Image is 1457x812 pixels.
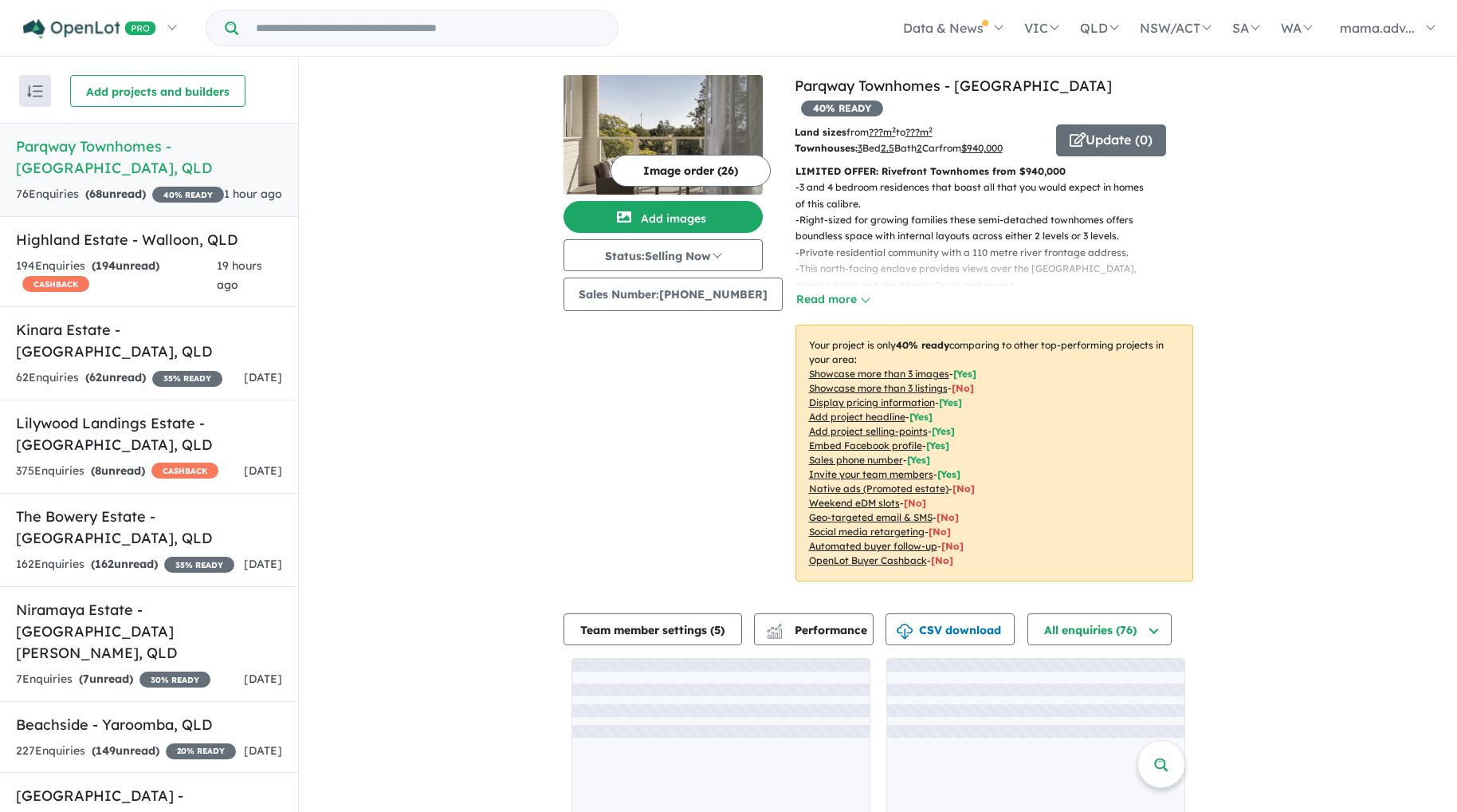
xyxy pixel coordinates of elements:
b: Land sizes [795,126,846,138]
span: 62 [89,370,102,384]
p: - Private residential community with a 110 metre river frontage address. [795,245,1157,261]
span: 19 hours ago [217,258,262,292]
div: 62 Enquir ies [16,369,222,388]
span: [ Yes ] [926,440,949,451]
u: ???m [905,126,933,138]
div: 227 Enquir ies [16,742,236,761]
span: [ Yes ] [909,411,933,423]
u: 2 [917,142,922,154]
strong: ( unread) [91,557,158,571]
span: [DATE] [244,370,282,384]
span: 8 [95,463,101,478]
h5: Highland Estate - Walloon , QLD [16,229,282,250]
a: Parqway Townhomes - [GEOGRAPHIC_DATA] [795,77,1112,95]
span: 35 % READY [164,557,234,573]
button: Status:Selling Now [564,239,763,271]
p: Bed Bath Car from [795,140,1044,156]
u: Weekend eDM slots [809,497,900,509]
button: Team member settings (5) [564,613,742,645]
u: Add project selling-points [809,425,928,437]
span: [DATE] [244,463,282,478]
h5: The Bowery Estate - [GEOGRAPHIC_DATA] , QLD [16,506,282,549]
sup: 2 [892,125,896,134]
span: [ Yes ] [953,368,976,380]
img: line-chart.svg [767,624,781,633]
u: Invite your team members [809,468,933,480]
strong: ( unread) [91,463,145,478]
span: [ Yes ] [907,454,930,466]
button: Read more [795,290,870,309]
u: Display pricing information [809,396,935,408]
span: 7 [83,672,89,686]
span: 35 % READY [152,371,222,387]
u: Add project headline [809,411,905,423]
b: 40 % ready [896,339,949,351]
img: Openlot PRO Logo White [23,19,156,39]
span: 40 % READY [152,187,224,203]
div: 76 Enquir ies [16,185,224,204]
p: from [795,124,1044,140]
u: Embed Facebook profile [809,440,922,451]
div: 194 Enquir ies [16,257,217,295]
sup: 2 [929,125,933,134]
span: 30 % READY [139,672,210,688]
span: 40 % READY [801,101,883,116]
strong: ( unread) [92,258,159,273]
u: 3 [858,142,862,154]
span: mama.adv... [1340,20,1415,36]
span: CASHBACK [151,463,218,479]
span: Performance [769,623,867,637]
span: 68 [89,187,102,201]
img: Parqway Townhomes - Albany Creek [564,75,763,195]
span: 162 [95,557,114,571]
u: Automated buyer follow-up [809,540,937,552]
h5: Beachside - Yaroomba , QLD [16,714,282,735]
span: 5 [714,623,721,637]
span: 20 % READY [166,743,236,759]
input: Try estate name, suburb, builder or developer [242,11,615,45]
p: - 3 and 4 bedroom residences that boast all that you would expect in homes of this calibre. [795,179,1157,212]
p: LIMITED OFFER: Rivefront Townhomes from $940,000 [795,164,1193,179]
h5: Lilywood Landings Estate - [GEOGRAPHIC_DATA] , QLD [16,412,282,455]
span: [No] [904,497,926,509]
u: ??? m [869,126,896,138]
span: to [896,126,933,138]
button: Update (0) [1056,124,1166,156]
button: All enquiries (76) [1027,613,1172,645]
u: 2.5 [881,142,894,154]
span: [No] [952,483,975,495]
button: Image order (26) [611,155,771,187]
div: 162 Enquir ies [16,555,234,574]
span: [No] [937,511,959,523]
span: [ Yes ] [932,425,955,437]
span: [ Yes ] [939,396,962,408]
span: [ Yes ] [937,468,960,480]
span: [DATE] [244,672,282,686]
u: OpenLot Buyer Cashback [809,554,927,566]
h5: Kinara Estate - [GEOGRAPHIC_DATA] , QLD [16,319,282,362]
p: Your project is only comparing to other top-performing projects in your area: - - - - - - - - - -... [795,325,1193,581]
b: Townhouses: [795,142,858,154]
strong: ( unread) [85,187,146,201]
span: [No] [941,540,964,552]
img: download icon [897,624,913,640]
img: bar-chart.svg [767,629,783,639]
u: Native ads (Promoted estate) [809,483,948,495]
span: [DATE] [244,743,282,758]
p: - Right-sized for growing families these semi-detached townhomes offers boundless space with inte... [795,212,1157,245]
img: sort.svg [27,85,43,97]
button: Sales Number:[PHONE_NUMBER] [564,278,783,311]
button: Add projects and builders [70,75,245,107]
button: Performance [754,613,874,645]
span: [DATE] [244,557,282,571]
u: Showcase more than 3 listings [809,382,948,394]
p: - This north-facing enclave provides views over the [GEOGRAPHIC_DATA], playing fields and the Alb... [795,261,1157,294]
span: 149 [96,743,116,758]
div: 7 Enquir ies [16,670,210,689]
div: 375 Enquir ies [16,462,218,481]
span: 194 [96,258,116,273]
span: 1 hour ago [224,187,282,201]
span: [ No ] [952,382,974,394]
strong: ( unread) [85,370,146,384]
